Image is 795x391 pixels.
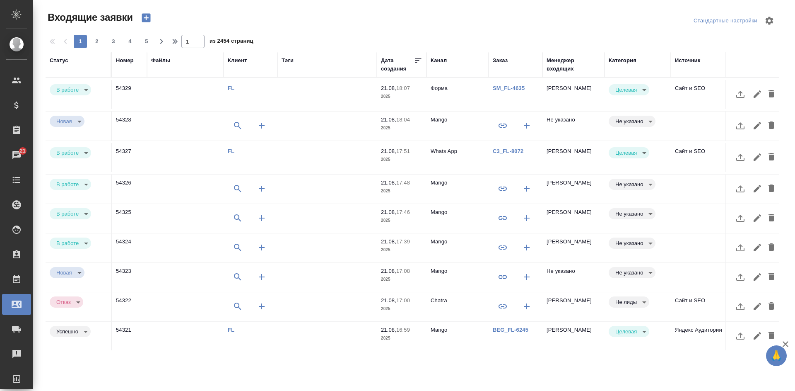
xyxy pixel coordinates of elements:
[112,292,147,321] td: 54322
[493,148,523,154] a: C3_FL-8072
[613,86,639,93] button: Целевая
[613,328,639,335] button: Целевая
[542,175,605,204] td: [PERSON_NAME]
[613,149,639,156] button: Целевая
[671,143,733,172] td: Сайт и SEO
[252,238,272,257] button: Создать клиента
[228,327,234,333] a: FL
[609,267,655,278] div: В работе
[112,263,147,292] td: 54323
[140,37,153,46] span: 5
[764,296,778,316] button: Удалить
[609,179,655,190] div: В работе
[493,116,513,136] button: Привязать к существующему заказу
[426,143,489,172] td: Whats App
[609,147,649,158] div: В работе
[671,80,733,109] td: Сайт и SEO
[381,85,396,91] p: 21.08,
[252,296,272,316] button: Создать клиента
[426,263,489,292] td: Mango
[764,179,778,199] button: Удалить
[50,296,83,308] div: В работе
[547,56,600,73] div: Менеджер входящих
[228,267,248,287] button: Выбрать клиента
[210,36,253,48] span: из 2454 страниц
[112,175,147,204] td: 54326
[517,238,537,257] button: Создать заказ
[671,322,733,351] td: Яндекс Аудитории
[228,148,234,154] a: FL
[426,80,489,109] td: Форма
[426,233,489,262] td: Mango
[730,179,750,199] button: Загрузить файл
[730,267,750,287] button: Загрузить файл
[381,124,422,132] p: 2025
[228,56,247,65] div: Клиент
[493,327,528,333] a: BEG_FL-6245
[381,180,396,186] p: 21.08,
[730,296,750,316] button: Загрузить файл
[90,37,104,46] span: 2
[381,92,422,101] p: 2025
[493,296,513,316] button: Привязать к существующему заказу
[691,15,759,27] div: split button
[381,327,396,333] p: 21.08,
[764,84,778,104] button: Удалить
[609,84,649,95] div: В работе
[750,267,764,287] button: Редактировать
[381,334,422,342] p: 2025
[381,246,422,254] p: 2025
[517,116,537,136] button: Создать заказ
[426,112,489,141] td: Mango
[228,238,248,257] button: Выбрать клиента
[609,56,636,65] div: Категория
[750,179,764,199] button: Редактировать
[766,345,787,366] button: 🙏
[542,204,605,233] td: [PERSON_NAME]
[730,208,750,228] button: Загрузить файл
[426,204,489,233] td: Mango
[107,35,120,48] button: 3
[759,11,779,31] span: Настроить таблицу
[426,292,489,321] td: Chatra
[50,267,84,278] div: В работе
[613,240,646,247] button: Не указано
[764,267,778,287] button: Удалить
[228,116,248,136] button: Выбрать клиента
[54,181,81,188] button: В работе
[609,238,655,249] div: В работе
[381,275,422,284] p: 2025
[381,238,396,245] p: 21.08,
[609,296,649,308] div: В работе
[140,35,153,48] button: 5
[54,210,81,217] button: В работе
[54,149,81,156] button: В работе
[123,35,137,48] button: 4
[542,292,605,321] td: [PERSON_NAME]
[228,85,234,91] a: FL
[2,145,31,165] a: 21
[613,118,646,125] button: Не указано
[15,147,31,155] span: 21
[750,208,764,228] button: Редактировать
[730,116,750,136] button: Загрузить файл
[381,268,396,274] p: 21.08,
[112,143,147,172] td: 54327
[112,233,147,262] td: 54324
[764,208,778,228] button: Удалить
[675,56,700,65] div: Источник
[426,322,489,351] td: Mango
[769,347,783,364] span: 🙏
[613,299,639,306] button: Не лиды
[493,208,513,228] button: Привязать к существующему заказу
[381,56,414,73] div: Дата создания
[252,179,272,199] button: Создать клиента
[613,181,646,188] button: Не указано
[542,322,605,351] td: [PERSON_NAME]
[112,322,147,351] td: 54321
[123,37,137,46] span: 4
[609,116,655,127] div: В работе
[750,296,764,316] button: Редактировать
[493,267,513,287] button: Привязать к существующему заказу
[671,292,733,321] td: Сайт и SEO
